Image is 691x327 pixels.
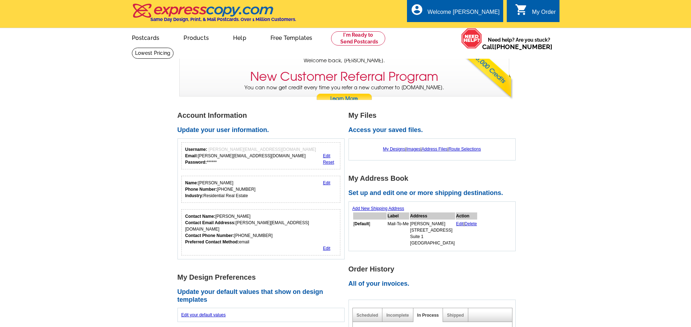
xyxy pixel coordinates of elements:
strong: Contact Phone Number: [185,233,234,238]
strong: Email: [185,153,198,158]
td: [ ] [353,220,387,247]
a: Shipped [447,313,464,318]
strong: Contact Name: [185,214,216,219]
strong: Phone Number: [185,187,217,192]
h1: My Design Preferences [177,274,349,281]
a: Edit [323,153,330,158]
a: Reset [323,160,334,165]
a: Same Day Design, Print, & Mail Postcards. Over 1 Million Customers. [132,9,296,22]
h1: Account Information [177,112,349,119]
a: My Designs [383,147,406,152]
span: Welcome back, [PERSON_NAME]. [304,57,385,64]
h1: Order History [349,265,520,273]
i: account_circle [411,3,423,16]
a: Images [406,147,420,152]
strong: Username: [185,147,207,152]
div: [PERSON_NAME][EMAIL_ADDRESS][DOMAIN_NAME] ****** [185,146,316,165]
h2: Update your default values that show on design templates [177,288,349,304]
i: shopping_cart [515,3,528,16]
div: [PERSON_NAME] [PHONE_NUMBER] Residential Real Estate [185,180,256,199]
a: Help [222,29,258,46]
a: Route Selections [449,147,481,152]
h1: My Address Book [349,175,520,182]
a: Address Files [422,147,448,152]
a: Incomplete [386,313,409,318]
strong: Password: [185,160,207,165]
td: [PERSON_NAME] [STREET_ADDRESS] Suite 1 [GEOGRAPHIC_DATA] [410,220,455,247]
div: | | | [352,142,512,156]
h1: My Files [349,112,520,119]
span: Call [482,43,552,51]
a: Scheduled [357,313,378,318]
strong: Name: [185,180,198,185]
div: Welcome [PERSON_NAME] [428,9,500,19]
h2: All of your invoices. [349,280,520,288]
h2: Update your user information. [177,126,349,134]
a: Delete [465,221,477,226]
div: [PERSON_NAME] [PERSON_NAME][EMAIL_ADDRESS][DOMAIN_NAME] [PHONE_NUMBER] email [185,213,337,245]
h2: Access your saved files. [349,126,520,134]
p: You can now get credit every time you refer a new customer to [DOMAIN_NAME]. [180,84,509,104]
b: Default [355,221,369,226]
th: Address [410,212,455,220]
h4: Same Day Design, Print, & Mail Postcards. Over 1 Million Customers. [150,17,296,22]
a: Add New Shipping Address [352,206,404,211]
span: Need help? Are you stuck? [482,36,556,51]
a: Postcards [120,29,171,46]
span: [PERSON_NAME][EMAIL_ADDRESS][DOMAIN_NAME] [208,147,316,152]
td: Mail-To-Me [387,220,409,247]
a: Edit [456,221,464,226]
th: Label [387,212,409,220]
a: shopping_cart My Order [515,8,556,17]
h2: Set up and edit one or more shipping destinations. [349,189,520,197]
a: Free Templates [259,29,324,46]
strong: Contact Email Addresss: [185,220,236,225]
a: Edit your default values [181,312,226,317]
div: Who should we contact regarding order issues? [181,209,341,255]
a: Edit [323,246,330,251]
strong: Preferred Contact Method: [185,239,239,244]
a: In Process [417,313,439,318]
a: [PHONE_NUMBER] [494,43,552,51]
div: Your login information. [181,142,341,169]
th: Action [456,212,478,220]
img: help [461,28,482,49]
a: Products [172,29,220,46]
div: My Order [532,9,556,19]
h3: New Customer Referral Program [250,69,438,84]
a: Edit [323,180,330,185]
div: Your personal details. [181,176,341,203]
a: Learn More [316,94,372,104]
td: | [456,220,478,247]
strong: Industry: [185,193,203,198]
